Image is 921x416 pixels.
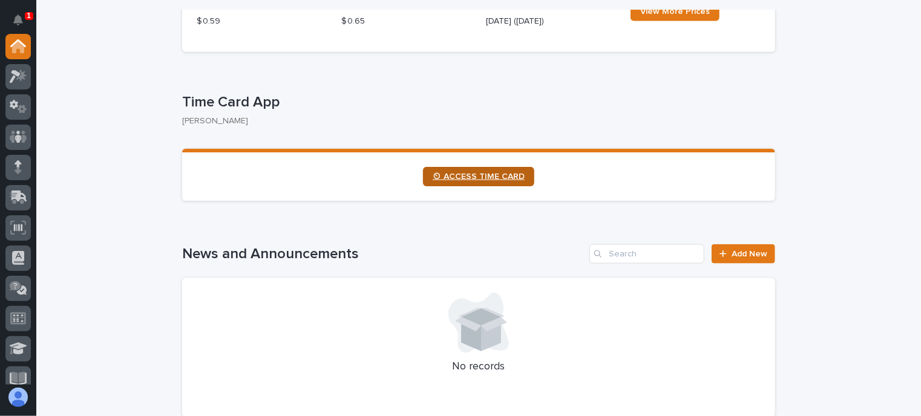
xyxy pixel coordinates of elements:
[197,15,327,28] p: $ 0.59
[486,15,616,28] p: [DATE] ([DATE])
[423,167,534,186] a: ⏲ ACCESS TIME CARD
[182,116,765,126] p: [PERSON_NAME]
[732,250,767,258] span: Add New
[5,385,31,410] button: users-avatar
[15,15,31,34] div: Notifications1
[631,2,719,21] a: View More Prices
[182,245,585,263] h1: News and Announcements
[640,7,710,16] span: View More Prices
[712,244,775,264] a: Add New
[589,244,704,264] input: Search
[182,94,770,111] p: Time Card App
[433,172,525,181] span: ⏲ ACCESS TIME CARD
[341,15,471,28] p: $ 0.65
[197,360,761,374] p: No records
[5,7,31,33] button: Notifications
[27,11,31,20] p: 1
